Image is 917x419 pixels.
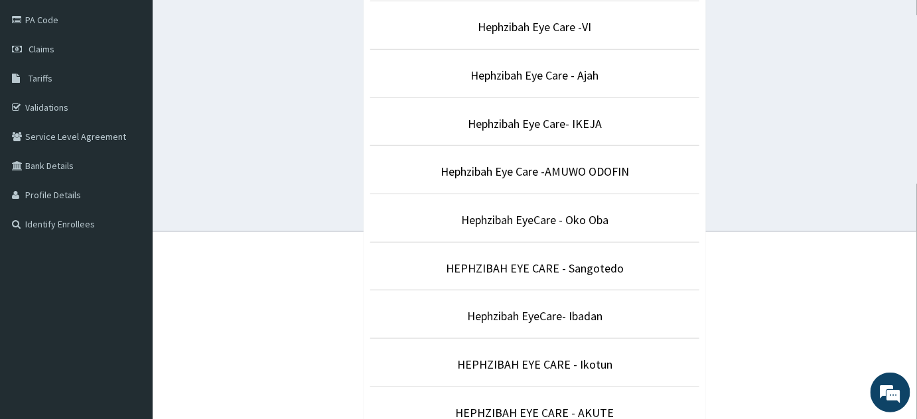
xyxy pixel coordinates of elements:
[478,19,592,34] a: Hephzibah Eye Care -VI
[461,212,608,227] a: Hephzibah EyeCare - Oko Oba
[457,357,612,372] a: HEPHZIBAH EYE CARE - Ikotun
[446,261,624,276] a: HEPHZIBAH EYE CARE - Sangotedo
[468,116,602,131] a: Hephzibah Eye Care- IKEJA
[471,68,599,83] a: Hephzibah Eye Care - Ajah
[441,164,629,179] a: Hephzibah Eye Care -AMUWO ODOFIN
[29,72,52,84] span: Tariffs
[467,308,602,324] a: Hephzibah EyeCare- Ibadan
[29,43,54,55] span: Claims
